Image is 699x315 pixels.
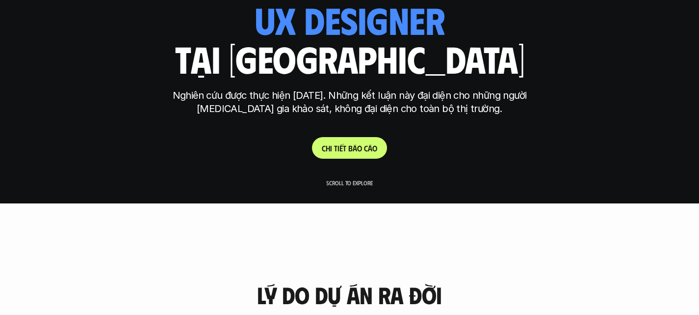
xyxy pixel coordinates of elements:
span: ế [339,143,343,153]
span: o [357,143,362,153]
span: i [330,143,332,153]
a: Chitiếtbáocáo [312,137,387,159]
span: á [368,143,372,153]
span: t [343,143,346,153]
h1: tại [GEOGRAPHIC_DATA] [175,38,524,79]
h3: Lý do dự án ra đời [257,282,441,308]
span: i [337,143,339,153]
span: o [372,143,377,153]
span: á [353,143,357,153]
p: Nghiên cứu được thực hiện [DATE]. Những kết luận này đại diện cho những người [MEDICAL_DATA] gia ... [166,89,534,115]
span: c [364,143,368,153]
span: t [334,143,337,153]
p: Scroll to explore [326,179,373,186]
span: h [326,143,330,153]
span: b [348,143,353,153]
span: C [322,143,326,153]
